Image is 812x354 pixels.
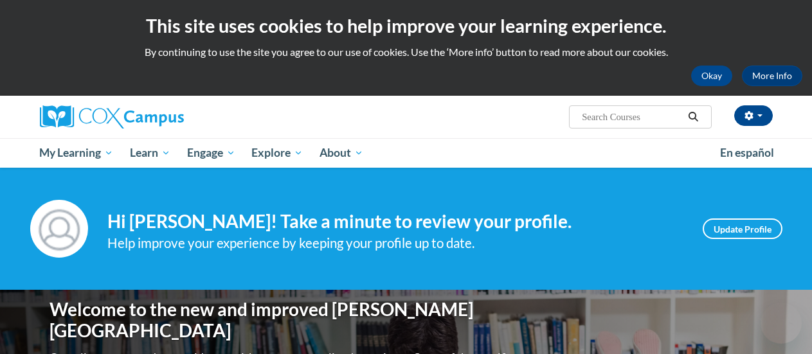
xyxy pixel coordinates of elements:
[251,145,303,161] span: Explore
[581,109,683,125] input: Search Courses
[107,211,683,233] h4: Hi [PERSON_NAME]! Take a minute to review your profile.
[39,145,113,161] span: My Learning
[243,138,311,168] a: Explore
[311,138,372,168] a: About
[187,145,235,161] span: Engage
[683,109,703,125] button: Search
[130,145,170,161] span: Learn
[703,218,782,239] a: Update Profile
[50,299,516,342] h1: Welcome to the new and improved [PERSON_NAME][GEOGRAPHIC_DATA]
[742,66,802,86] a: More Info
[32,138,122,168] a: My Learning
[320,145,363,161] span: About
[691,66,732,86] button: Okay
[10,13,802,39] h2: This site uses cookies to help improve your learning experience.
[30,200,88,258] img: Profile Image
[107,233,683,254] div: Help improve your experience by keeping your profile up to date.
[179,138,244,168] a: Engage
[712,139,782,166] a: En español
[122,138,179,168] a: Learn
[761,303,802,344] iframe: Button to launch messaging window
[720,146,774,159] span: En español
[40,105,271,128] a: Cox Campus
[734,105,773,126] button: Account Settings
[10,45,802,59] p: By continuing to use the site you agree to our use of cookies. Use the ‘More info’ button to read...
[40,105,184,128] img: Cox Campus
[30,138,782,168] div: Main menu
